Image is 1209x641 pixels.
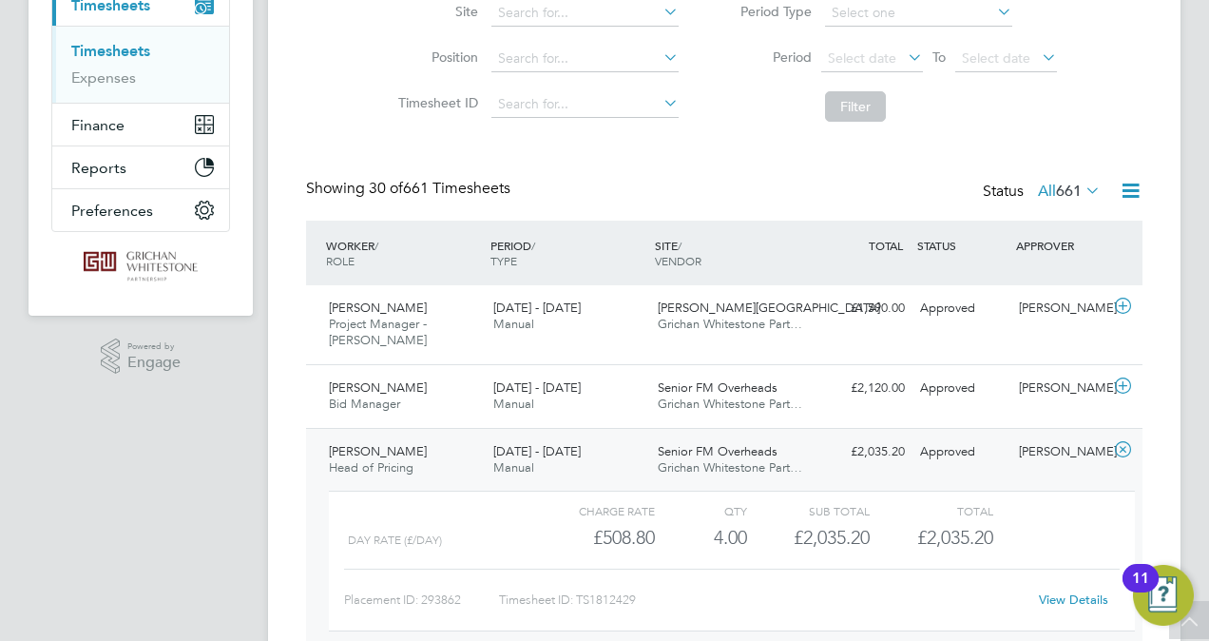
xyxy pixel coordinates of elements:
[726,49,812,66] label: Period
[101,339,182,375] a: Powered byEngage
[1011,437,1110,468] div: [PERSON_NAME]
[329,316,427,348] span: Project Manager - [PERSON_NAME]
[52,26,229,103] div: Timesheets
[869,238,903,253] span: TOTAL
[493,443,581,459] span: [DATE] - [DATE]
[1038,182,1101,201] label: All
[493,316,534,332] span: Manual
[1132,578,1149,603] div: 11
[1133,565,1194,626] button: Open Resource Center, 11 new notifications
[486,228,650,278] div: PERIOD
[393,3,478,20] label: Site
[374,238,378,253] span: /
[329,459,413,476] span: Head of Pricing
[499,585,1027,615] div: Timesheet ID: TS1812429
[393,94,478,111] label: Timesheet ID
[321,228,486,278] div: WORKER
[747,522,870,554] div: £2,035.20
[912,293,1011,324] div: Approved
[912,437,1011,468] div: Approved
[912,228,1011,262] div: STATUS
[71,202,153,220] span: Preferences
[329,300,427,316] span: [PERSON_NAME]
[532,522,655,554] div: £508.80
[917,526,993,549] span: £2,035.20
[828,49,896,67] span: Select date
[127,355,181,371] span: Engage
[658,443,777,459] span: Senior FM Overheads
[329,396,400,412] span: Bid Manager
[825,91,886,122] button: Filter
[393,49,478,66] label: Position
[329,443,427,459] span: [PERSON_NAME]
[493,396,534,412] span: Manual
[658,396,802,412] span: Grichan Whitestone Part…
[1011,373,1110,404] div: [PERSON_NAME]
[870,499,992,522] div: Total
[726,3,812,20] label: Period Type
[983,179,1104,205] div: Status
[493,300,581,316] span: [DATE] - [DATE]
[344,585,499,615] div: Placement ID: 293862
[655,253,701,268] span: VENDOR
[84,251,197,282] img: grichanwhitestone-logo-retina.png
[493,379,581,396] span: [DATE] - [DATE]
[1011,293,1110,324] div: [PERSON_NAME]
[1056,182,1082,201] span: 661
[348,534,442,547] span: Day Rate (£/day)
[814,373,912,404] div: £2,120.00
[747,499,870,522] div: Sub Total
[962,49,1030,67] span: Select date
[491,91,679,118] input: Search for...
[493,459,534,476] span: Manual
[329,379,427,396] span: [PERSON_NAME]
[71,68,136,87] a: Expenses
[52,189,229,231] button: Preferences
[52,104,229,146] button: Finance
[658,300,880,316] span: [PERSON_NAME][GEOGRAPHIC_DATA]
[51,251,230,282] a: Go to home page
[912,373,1011,404] div: Approved
[532,499,655,522] div: Charge rate
[369,179,510,198] span: 661 Timesheets
[306,179,514,199] div: Showing
[658,316,802,332] span: Grichan Whitestone Part…
[650,228,815,278] div: SITE
[71,42,150,60] a: Timesheets
[491,46,679,72] input: Search for...
[490,253,517,268] span: TYPE
[814,437,912,468] div: £2,035.20
[326,253,355,268] span: ROLE
[369,179,403,198] span: 30 of
[127,339,181,355] span: Powered by
[927,45,951,69] span: To
[655,499,747,522] div: QTY
[655,522,747,554] div: 4.00
[658,459,802,476] span: Grichan Whitestone Part…
[71,116,125,134] span: Finance
[52,146,229,188] button: Reports
[658,379,777,396] span: Senior FM Overheads
[678,238,681,253] span: /
[1011,228,1110,262] div: APPROVER
[814,293,912,324] div: £1,590.00
[71,159,126,177] span: Reports
[531,238,535,253] span: /
[1039,592,1108,608] a: View Details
